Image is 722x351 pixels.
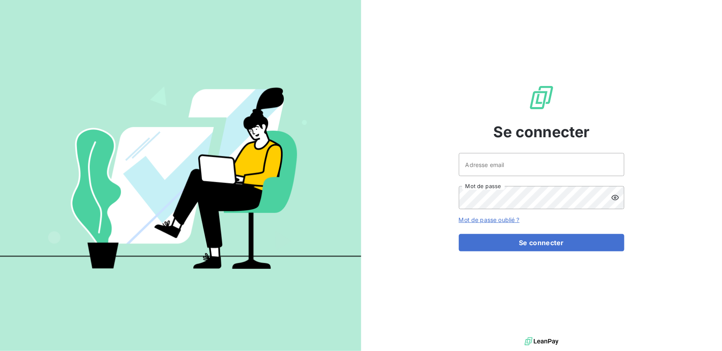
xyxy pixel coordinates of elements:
[459,216,520,223] a: Mot de passe oublié ?
[525,335,559,348] img: logo
[493,121,590,143] span: Se connecter
[528,84,555,111] img: Logo LeanPay
[459,234,624,251] button: Se connecter
[459,153,624,176] input: placeholder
